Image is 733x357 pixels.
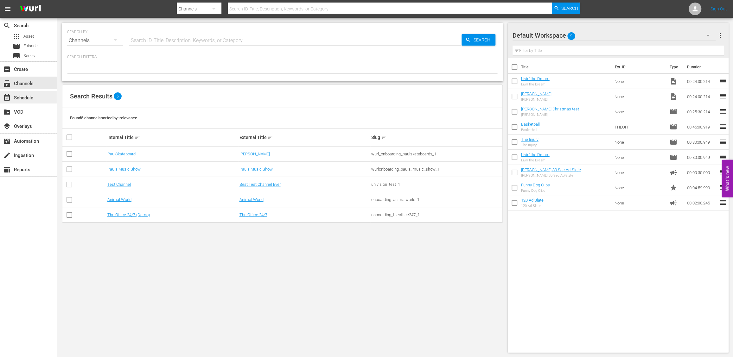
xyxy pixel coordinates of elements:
span: Overlays [3,122,11,130]
td: None [612,195,667,210]
span: Reports [3,166,11,173]
a: The Injury [521,137,539,142]
div: [PERSON_NAME] [521,97,551,102]
span: Video [669,78,677,85]
a: Livin' the Dream [521,76,550,81]
div: Funny Dog Clips [521,189,550,193]
span: Episode [669,153,677,161]
div: Internal Title [107,134,238,141]
div: The Injury [521,143,539,147]
a: [PERSON_NAME] Christmas test [521,107,579,111]
td: None [612,180,667,195]
div: [PERSON_NAME] 30 Sec Ad-Slate [521,173,581,178]
div: univision_test_1 [371,182,501,187]
a: Test Channel [107,182,131,187]
a: [PERSON_NAME] [521,91,551,96]
span: reorder [719,77,727,85]
div: Livin' the Dream [521,158,550,162]
span: Ingestion [3,152,11,159]
span: reorder [719,92,727,100]
button: Open Feedback Widget [722,160,733,197]
p: Search Filters: [67,54,498,60]
td: 00:24:00.214 [684,74,719,89]
span: Found 5 channels sorted by: relevance [70,116,137,120]
a: Funny Dog Clips [521,183,550,187]
span: Ad [669,199,677,207]
span: Episode [669,138,677,146]
a: Best Test Channel Ever [239,182,280,187]
span: reorder [719,199,727,206]
div: 120 Ad Slate [521,204,544,208]
td: 00:45:00.919 [684,119,719,135]
span: Episode [23,43,38,49]
span: reorder [719,108,727,115]
a: Sign Out [711,6,727,11]
span: reorder [719,168,727,176]
span: Video [669,93,677,100]
span: 9 [567,29,575,43]
td: None [612,89,667,104]
span: Schedule [3,94,11,102]
div: Channels [67,32,123,49]
span: VOD [3,108,11,116]
td: THEOFF [612,119,667,135]
div: onboarding_animalworld_1 [371,197,501,202]
div: External Title [239,134,369,141]
span: Asset [23,33,34,40]
div: Basketball [521,128,540,132]
a: Animal World [107,197,131,202]
div: Default Workspace [513,27,716,44]
a: Animal World [239,197,263,202]
div: wurlonboarding_pauls_music_show_1 [371,167,501,172]
span: reorder [719,184,727,191]
span: Episode [669,123,677,131]
span: Channels [3,80,11,87]
a: Livin' the Dream [521,152,550,157]
td: None [612,74,667,89]
span: reorder [719,123,727,130]
span: Ad [669,169,677,176]
span: Search Results [70,92,112,100]
span: Promo [669,184,677,191]
a: Basketball [521,122,540,127]
a: The Office 24/7 (Demo) [107,212,150,217]
td: 00:24:00.214 [684,89,719,104]
img: ans4CAIJ8jUAAAAAAAAAAAAAAAAAAAAAAAAgQb4GAAAAAAAAAAAAAAAAAAAAAAAAJMjXAAAAAAAAAAAAAAAAAAAAAAAAgAT5G... [15,2,46,16]
td: 00:30:00.949 [684,135,719,150]
th: Ext. ID [611,58,666,76]
td: 00:00:30.000 [684,165,719,180]
td: None [612,165,667,180]
td: None [612,104,667,119]
span: 5 [114,92,122,100]
th: Title [521,58,611,76]
span: Search [471,34,495,46]
td: 00:25:30.214 [684,104,719,119]
button: more_vert [716,28,724,43]
th: Duration [683,58,721,76]
button: Search [552,3,580,14]
span: Series [13,52,20,59]
td: 00:30:00.949 [684,150,719,165]
td: 00:02:00.245 [684,195,719,210]
div: onboarding_theoffice247_1 [371,212,501,217]
a: The Office 24/7 [239,212,267,217]
a: 120 Ad Slate [521,198,544,203]
span: Episode [13,42,20,50]
a: PaulSkateboard [107,152,136,156]
span: reorder [719,153,727,161]
th: Type [666,58,683,76]
span: Asset [13,33,20,40]
span: Series [23,53,35,59]
div: wurl_onboarding_paulskateboards_1 [371,152,501,156]
div: Slug [371,134,501,141]
span: Search [3,22,11,29]
td: 00:04:59.990 [684,180,719,195]
button: Search [462,34,495,46]
span: Automation [3,137,11,145]
a: Pauls Music Show [239,167,272,172]
div: Livin' the Dream [521,82,550,86]
span: sort [135,135,140,140]
span: reorder [719,138,727,146]
span: Search [561,3,578,14]
span: Create [3,66,11,73]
